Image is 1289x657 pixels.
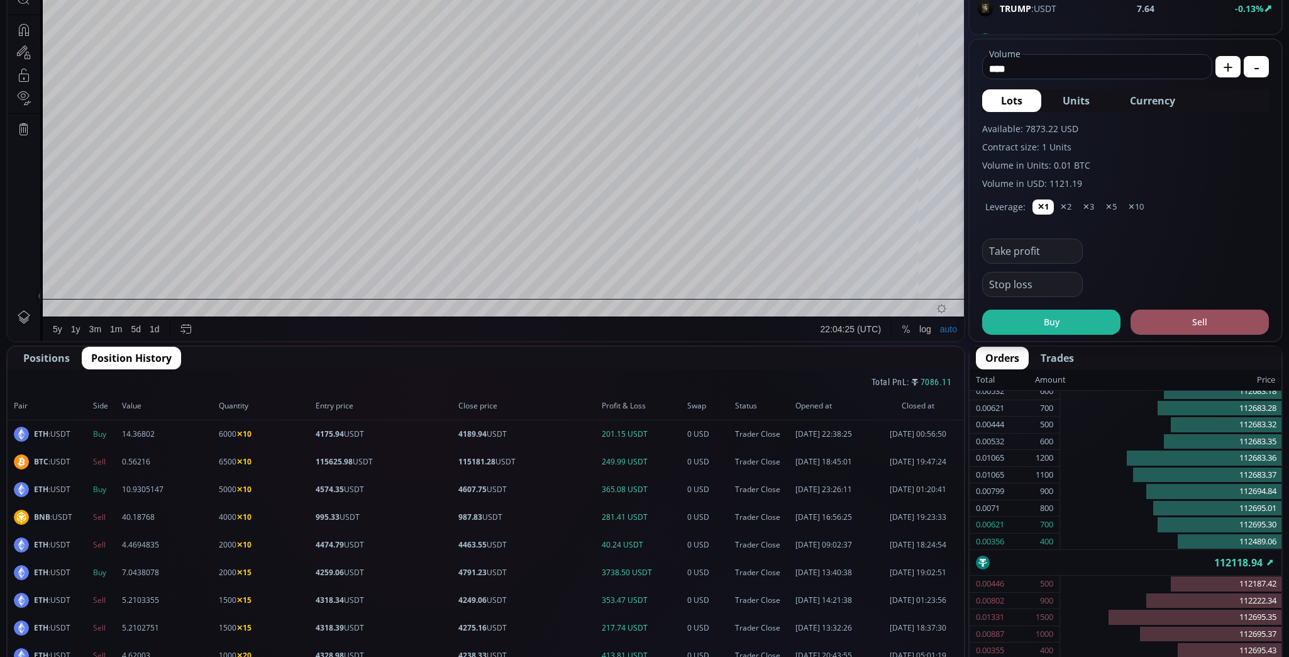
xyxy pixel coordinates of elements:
[687,456,731,468] span: 0 USD
[458,512,482,522] b: 987.83
[1060,517,1281,534] div: 112695.30
[687,539,731,551] span: 0 USD
[219,512,312,523] span: 4000
[458,429,487,439] b: 4189.94
[236,567,252,578] b: ✕15
[795,539,875,551] span: [DATE] 09:02:37
[602,622,683,634] span: 217.74 USDT
[458,484,598,495] span: USDT
[878,595,958,606] span: [DATE] 01:23:56
[253,31,292,40] div: 111478.00
[34,622,70,634] span: :USDT
[1060,483,1281,500] div: 112694.84
[316,539,344,550] b: 4474.79
[1100,199,1122,215] button: ✕5
[982,159,1269,172] label: Volume in Units: 0.01 BTC
[878,456,958,468] span: [DATE] 19:47:24
[345,31,410,40] div: −532.05 (−0.47%)
[93,484,118,495] span: Buy
[316,456,353,467] b: 115625.98
[128,29,140,40] div: Market open
[458,595,598,606] span: USDT
[982,310,1120,335] button: Buy
[735,429,792,440] span: Trader Close
[928,545,954,569] div: Toggle Auto Scale
[976,434,1004,450] div: 0.00532
[458,539,598,551] span: USDT
[93,512,118,523] span: Sell
[122,539,215,551] span: 4.4694835
[1040,483,1053,500] div: 900
[1040,383,1053,400] div: 600
[236,484,252,495] b: ✕10
[1215,56,1241,77] button: +
[602,595,683,606] span: 353.47 USDT
[122,512,215,523] span: 40.18768
[921,376,952,389] span: 7086.11
[316,512,340,522] b: 995.33
[602,456,683,468] span: 249.99 USDT
[236,622,252,633] b: ✕15
[1036,626,1053,643] div: 1000
[1000,2,1056,15] span: :USDT
[1060,593,1281,610] div: 112222.34
[458,484,487,495] b: 4607.75
[1001,93,1022,108] span: Lots
[34,484,48,495] b: ETH
[602,539,683,551] span: 40.24 USDT
[73,45,99,55] div: 7.524K
[93,400,118,412] span: Side
[735,512,792,523] span: Trader Close
[107,7,113,17] div: D
[1000,3,1031,14] b: TRUMP
[1131,310,1269,335] button: Sell
[1036,467,1053,483] div: 1100
[976,576,1004,592] div: 0.00446
[878,429,958,440] span: [DATE] 00:56:50
[34,539,70,551] span: :USDT
[169,7,206,17] div: Compare
[976,483,1004,500] div: 0.00799
[976,517,1004,533] div: 0.00621
[1041,351,1074,366] span: Trades
[458,512,598,523] span: USDT
[8,369,964,392] div: Total PnL:
[124,552,134,562] div: 5d
[795,512,875,523] span: [DATE] 16:56:25
[1040,534,1053,550] div: 400
[1040,400,1053,417] div: 700
[687,622,731,634] span: 0 USD
[1035,372,1066,388] div: Amount
[735,622,792,634] span: Trader Close
[1078,199,1099,215] button: ✕3
[122,429,215,440] span: 14.36802
[1031,347,1083,369] button: Trades
[795,595,875,606] span: [DATE] 14:21:38
[976,534,1004,550] div: 0.00356
[878,512,958,523] span: [DATE] 19:23:33
[236,429,252,439] b: ✕10
[735,400,792,412] span: Status
[1060,467,1281,484] div: 112683.37
[34,456,48,467] b: BTC
[1060,434,1281,451] div: 112683.35
[122,595,215,606] span: 5.2103355
[34,539,48,550] b: ETH
[45,552,55,562] div: 5y
[93,622,118,634] span: Sell
[458,400,598,412] span: Close price
[316,484,344,495] b: 4574.35
[93,567,118,578] span: Buy
[982,89,1041,112] button: Lots
[236,456,252,467] b: ✕10
[199,31,206,40] div: H
[93,429,118,440] span: Buy
[912,552,924,562] div: log
[1036,450,1053,466] div: 1200
[458,622,598,634] span: USDT
[458,539,487,550] b: 4463.55
[602,484,683,495] span: 365.08 USDT
[985,351,1019,366] span: Orders
[1244,56,1269,77] button: -
[81,29,119,40] div: Bitcoin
